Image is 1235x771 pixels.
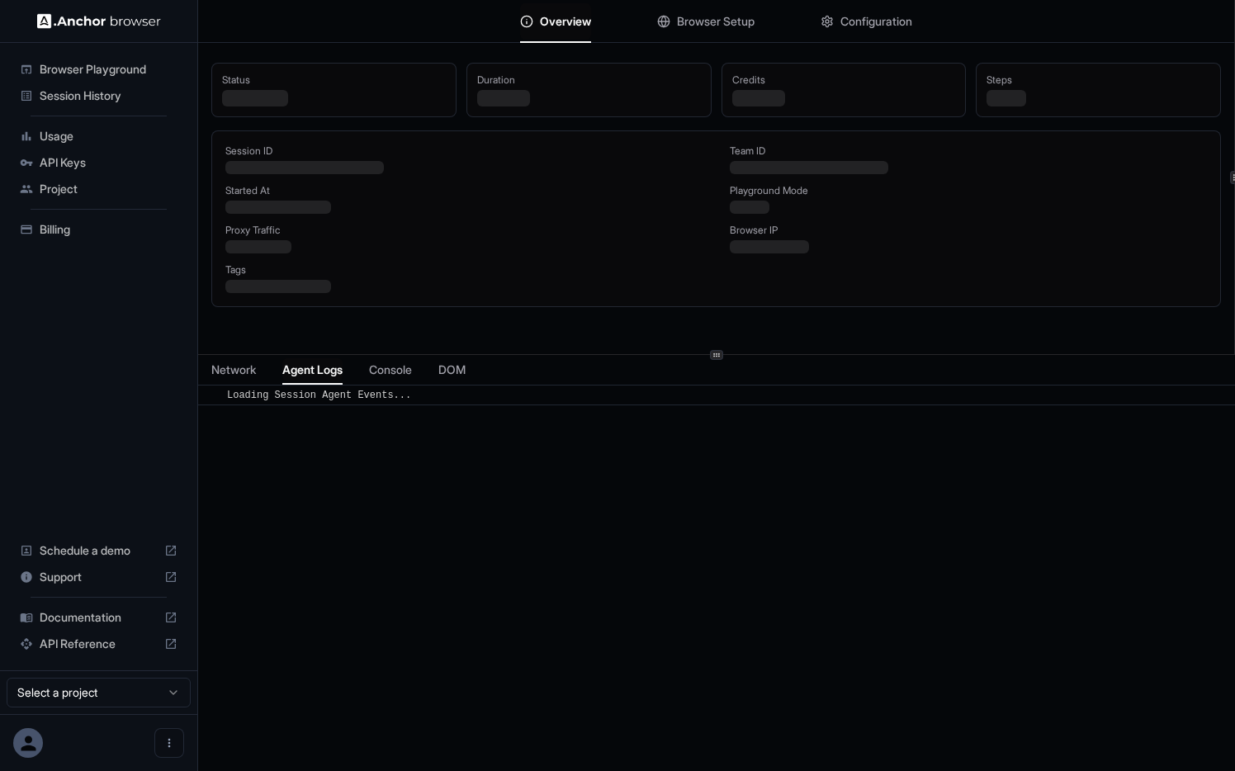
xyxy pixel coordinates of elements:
[40,569,158,585] span: Support
[13,176,184,202] div: Project
[40,221,177,238] span: Billing
[540,13,591,30] span: Overview
[227,390,411,401] span: Loading Session Agent Events...
[40,542,158,559] span: Schedule a demo
[13,216,184,243] div: Billing
[13,537,184,564] div: Schedule a demo
[211,362,256,378] span: Network
[477,73,701,87] div: Duration
[13,83,184,109] div: Session History
[225,263,1207,277] div: Tags
[13,56,184,83] div: Browser Playground
[369,362,412,378] span: Console
[840,13,912,30] span: Configuration
[438,362,466,378] span: DOM
[154,728,184,758] button: Open menu
[40,88,177,104] span: Session History
[13,149,184,176] div: API Keys
[13,123,184,149] div: Usage
[730,224,1208,237] div: Browser IP
[730,184,1208,197] div: Playground Mode
[206,388,215,403] span: ​
[987,73,1210,87] div: Steps
[40,609,158,626] span: Documentation
[40,154,177,171] span: API Keys
[13,604,184,631] div: Documentation
[677,13,755,30] span: Browser Setup
[40,128,177,144] span: Usage
[225,184,703,197] div: Started At
[13,631,184,657] div: API Reference
[13,564,184,590] div: Support
[225,144,703,158] div: Session ID
[225,224,703,237] div: Proxy Traffic
[282,362,343,378] span: Agent Logs
[732,73,956,87] div: Credits
[730,144,1208,158] div: Team ID
[40,636,158,652] span: API Reference
[40,61,177,78] span: Browser Playground
[37,13,161,29] img: Anchor Logo
[222,73,446,87] div: Status
[40,181,177,197] span: Project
